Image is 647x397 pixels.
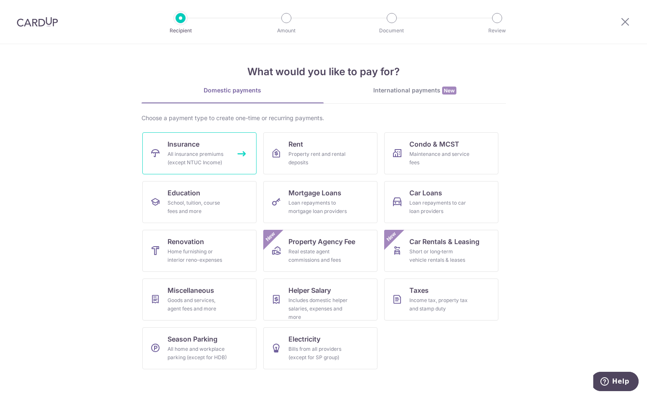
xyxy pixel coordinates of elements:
span: Mortgage Loans [288,188,341,198]
span: Electricity [288,334,320,344]
a: Mortgage LoansLoan repayments to mortgage loan providers [263,181,377,223]
span: Property Agency Fee [288,237,355,247]
p: Review [466,26,528,35]
p: Recipient [149,26,212,35]
a: EducationSchool, tuition, course fees and more [142,181,257,223]
a: Car LoansLoan repayments to car loan providers [384,181,498,223]
span: Help [19,6,36,13]
a: Helper SalaryIncludes domestic helper salaries, expenses and more [263,279,377,321]
a: Condo & MCSTMaintenance and service fees [384,132,498,174]
div: All home and workplace parking (except for HDB) [168,345,228,362]
span: New [263,230,277,244]
a: Property Agency FeeReal estate agent commissions and feesNew [263,230,377,272]
a: InsuranceAll insurance premiums (except NTUC Income) [142,132,257,174]
span: Taxes [409,285,429,295]
a: RenovationHome furnishing or interior reno-expenses [142,230,257,272]
a: Car Rentals & LeasingShort or long‑term vehicle rentals & leasesNew [384,230,498,272]
a: Season ParkingAll home and workplace parking (except for HDB) [142,327,257,369]
div: Maintenance and service fees [409,150,470,167]
div: School, tuition, course fees and more [168,199,228,216]
span: Season Parking [168,334,217,344]
span: Insurance [168,139,199,149]
div: Loan repayments to car loan providers [409,199,470,216]
span: New [384,230,398,244]
span: Miscellaneous [168,285,214,295]
img: CardUp [17,17,58,27]
p: Document [361,26,423,35]
iframe: Opens a widget where you can find more information [593,372,639,393]
div: All insurance premiums (except NTUC Income) [168,150,228,167]
a: ElectricityBills from all providers (except for SP group) [263,327,377,369]
span: Helper Salary [288,285,331,295]
div: Income tax, property tax and stamp duty [409,296,470,313]
div: Bills from all providers (except for SP group) [288,345,349,362]
span: Condo & MCST [409,139,459,149]
span: Car Loans [409,188,442,198]
a: MiscellaneousGoods and services, agent fees and more [142,279,257,321]
span: Renovation [168,237,204,247]
div: Home furnishing or interior reno-expenses [168,247,228,264]
span: Education [168,188,200,198]
span: New [442,87,456,95]
div: Loan repayments to mortgage loan providers [288,199,349,216]
div: Domestic payments [141,86,324,95]
h4: What would you like to pay for? [141,64,506,79]
div: International payments [324,86,506,95]
div: Goods and services, agent fees and more [168,296,228,313]
p: Amount [255,26,317,35]
a: RentProperty rent and rental deposits [263,132,377,174]
div: Includes domestic helper salaries, expenses and more [288,296,349,321]
div: Short or long‑term vehicle rentals & leases [409,247,470,264]
div: Real estate agent commissions and fees [288,247,349,264]
div: Property rent and rental deposits [288,150,349,167]
div: Choose a payment type to create one-time or recurring payments. [141,114,506,122]
a: TaxesIncome tax, property tax and stamp duty [384,279,498,321]
span: Rent [288,139,303,149]
span: Car Rentals & Leasing [409,237,479,247]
